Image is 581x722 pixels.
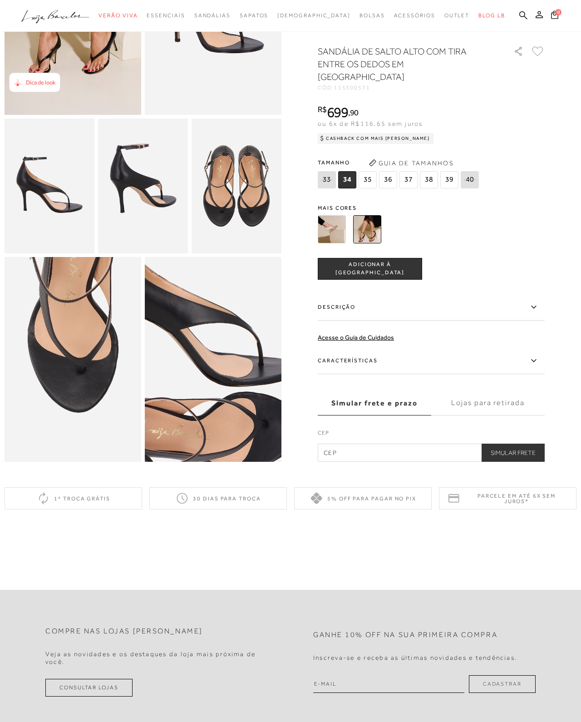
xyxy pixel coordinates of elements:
span: ou 6x de R$116,65 sem juros [318,120,423,127]
span: ADICIONAR À [GEOGRAPHIC_DATA] [318,261,422,277]
i: , [348,109,359,117]
a: categoryNavScreenReaderText [444,7,470,24]
label: Simular frete e prazo [318,391,431,415]
div: 30 dias para troca [149,487,287,509]
span: 40 [461,171,479,188]
div: 5% off para pagar no PIX [294,487,432,509]
a: noSubCategoriesText [277,7,350,24]
span: 33 [318,171,336,188]
span: [DEMOGRAPHIC_DATA] [277,12,350,19]
img: image [98,119,188,253]
label: Características [318,348,545,374]
span: Outlet [444,12,470,19]
span: 90 [350,108,359,117]
button: Guia de Tamanhos [366,156,457,170]
h1: SANDÁLIA DE SALTO ALTO COM TIRA ENTRE OS DEDOS EM [GEOGRAPHIC_DATA] [318,45,488,83]
div: 1ª troca grátis [5,487,142,509]
img: image [192,119,281,253]
label: CEP [318,429,545,441]
span: Tamanho [318,156,481,169]
a: categoryNavScreenReaderText [194,7,231,24]
a: Consultar Lojas [45,679,133,697]
span: Acessórios [394,12,435,19]
i: R$ [318,105,327,114]
div: Cashback com Mais [PERSON_NAME] [318,133,433,144]
label: Lojas para retirada [431,391,545,415]
button: Simular Frete [482,444,545,462]
a: categoryNavScreenReaderText [359,7,385,24]
a: Acesse o Guia de Cuidados [318,334,394,341]
span: Mais cores [318,205,545,211]
span: 34 [338,171,356,188]
span: 36 [379,171,397,188]
span: 699 [327,104,348,120]
a: categoryNavScreenReaderText [394,7,435,24]
input: E-mail [313,675,464,693]
h2: Ganhe 10% off na sua primeira compra [313,631,497,639]
a: BLOG LB [478,7,505,24]
span: 0 [555,9,561,15]
span: Verão Viva [98,12,138,19]
span: 115300571 [334,84,370,91]
h4: Inscreva-se e receba as últimas novidades e tendências. [313,654,517,662]
a: categoryNavScreenReaderText [98,7,138,24]
span: 35 [359,171,377,188]
span: Sandálias [194,12,231,19]
span: 39 [440,171,458,188]
span: Dica de look [26,79,55,86]
div: Parcele em até 6x sem juros* [439,487,576,509]
h4: Veja as novidades e os destaques da loja mais próxima de você. [45,650,268,666]
span: Bolsas [359,12,385,19]
span: BLOG LB [478,12,505,19]
h2: Compre nas lojas [PERSON_NAME] [45,627,203,636]
span: Essenciais [147,12,185,19]
a: categoryNavScreenReaderText [147,7,185,24]
button: Cadastrar [469,675,536,693]
img: image [5,119,94,253]
span: 37 [399,171,418,188]
img: SANDÁLIA DE SALTO ALTO COM TIRA ENTRE OS DEDOS EM COURO PRETO [353,215,381,243]
span: 38 [420,171,438,188]
div: CÓD: [318,85,499,90]
span: Sapatos [240,12,268,19]
input: CEP [318,444,545,462]
button: ADICIONAR À [GEOGRAPHIC_DATA] [318,258,422,280]
a: categoryNavScreenReaderText [240,7,268,24]
img: image [64,138,337,548]
label: Descrição [318,294,545,321]
img: SANDÁLIA DE SALTO ALTO COM TIRA ENTRE OS DEDOS EM COURO OFF WHITE [318,215,346,243]
img: image [5,257,141,462]
button: 0 [548,10,561,22]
